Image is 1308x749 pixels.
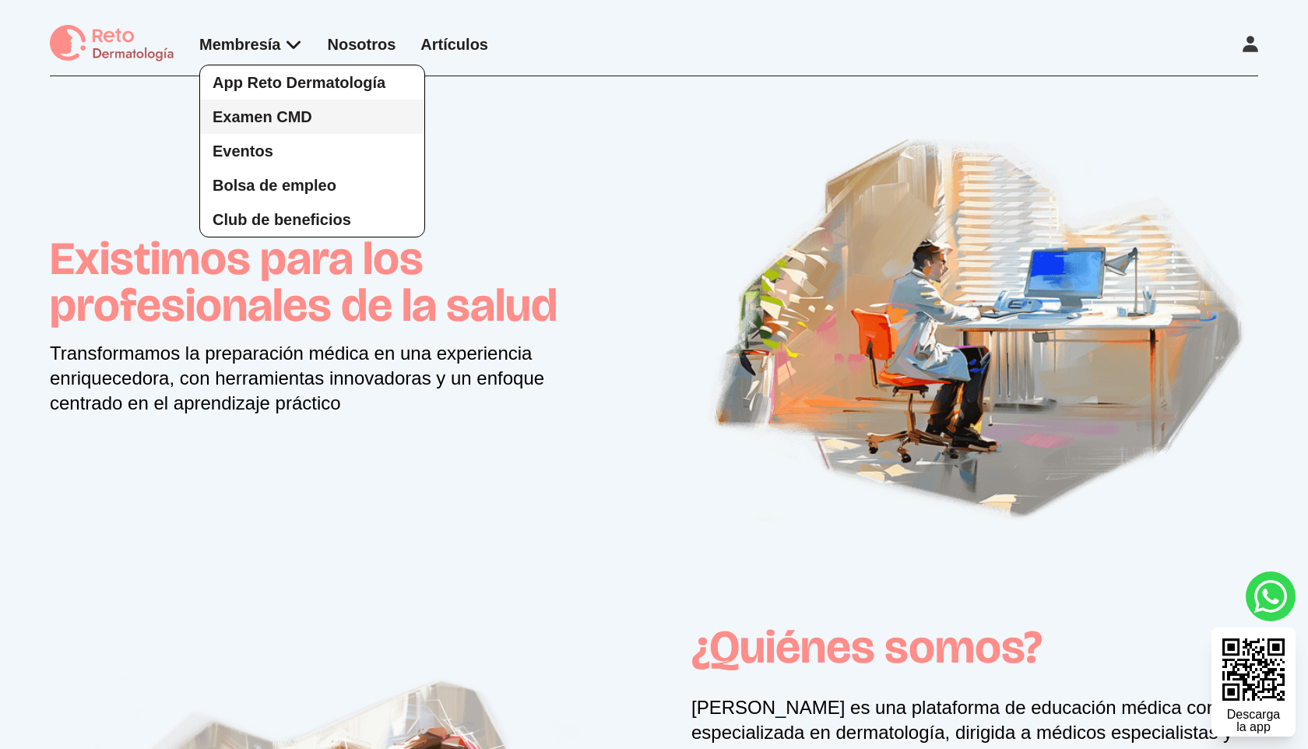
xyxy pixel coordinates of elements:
a: Artículos [420,36,488,53]
a: Nosotros [328,36,396,53]
a: Eventos [200,134,424,168]
span: Examen CMD [213,108,312,125]
span: Club de beneficios [213,211,351,228]
div: Membresía [199,33,303,55]
span: Eventos [213,142,273,160]
span: Bolsa de empleo [213,177,336,194]
a: Bolsa de empleo [200,168,424,202]
a: Club de beneficios [200,202,424,237]
a: Examen CMD [200,100,424,134]
h1: ¿Quiénes somos? [691,624,1258,670]
p: Transformamos la preparación médica en una experiencia enriquecedora, con herramientas innovadora... [50,341,617,416]
img: logo Reto dermatología [50,25,174,63]
a: App Reto Dermatología [200,65,424,100]
h1: Existimos para los profesionales de la salud [50,235,617,329]
img: App [691,126,1258,524]
span: App Reto Dermatología [213,74,385,91]
div: Descarga la app [1227,709,1280,733]
a: whatsapp button [1246,571,1296,621]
